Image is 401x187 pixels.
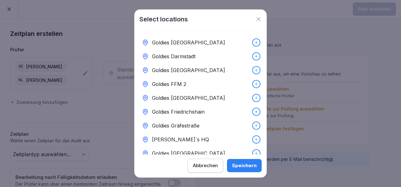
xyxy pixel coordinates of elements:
p: Goldies Darmstadt [152,53,195,60]
div: Abbrechen [193,162,218,169]
p: Goldies [GEOGRAPHIC_DATA] [152,150,225,157]
h1: Select locations [139,14,188,24]
p: Goldies Gräfestraße [152,122,200,129]
p: Goldies [GEOGRAPHIC_DATA] [152,39,225,46]
p: Goldies FFM 2 [152,80,186,88]
p: Goldies Friedrichshain [152,108,205,116]
div: Speichern [232,162,257,169]
p: [PERSON_NAME]´s HQ [152,136,209,143]
p: Goldies [GEOGRAPHIC_DATA] [152,94,225,102]
button: Abbrechen [188,159,223,173]
button: Speichern [227,159,262,172]
p: Goldies [GEOGRAPHIC_DATA] [152,66,225,74]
